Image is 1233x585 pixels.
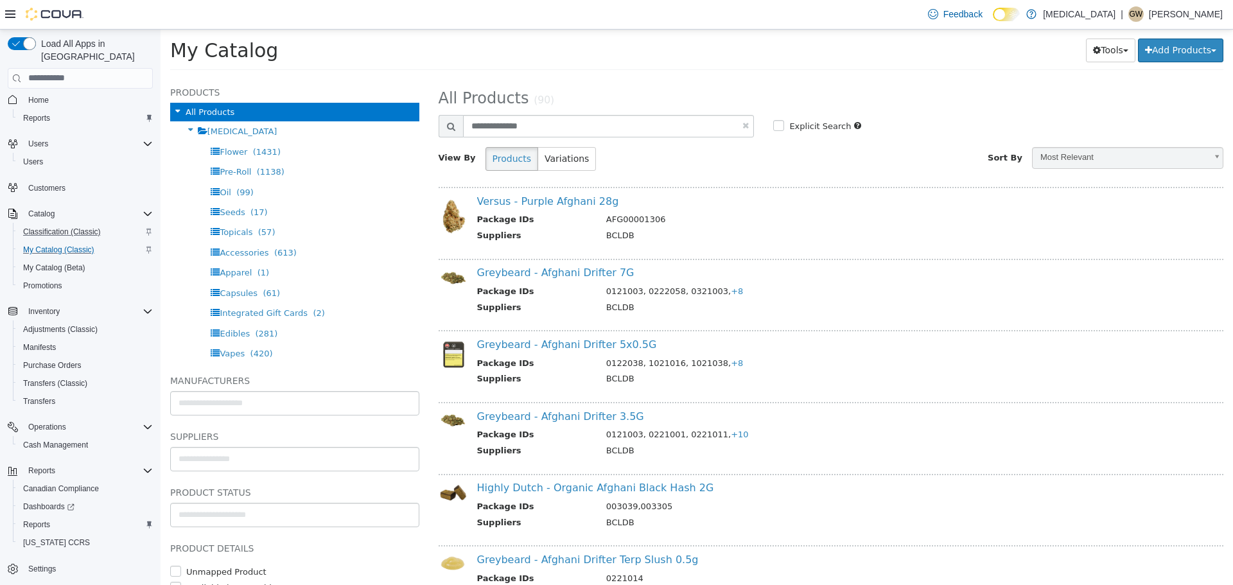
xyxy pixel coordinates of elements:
span: All Products [278,60,369,78]
button: My Catalog (Beta) [13,259,158,277]
th: Suppliers [317,200,436,216]
button: Tools [925,9,975,33]
a: Greybeard - Afghani Drifter 5x0.5G [317,309,496,321]
button: Inventory [3,302,158,320]
a: Transfers [18,394,60,409]
span: Dashboards [18,499,153,514]
button: Canadian Compliance [13,480,158,498]
span: (420) [90,319,112,329]
a: Versus - Purple Afghani 28g [317,166,459,178]
th: Package IDs [317,327,436,344]
span: Transfers [18,394,153,409]
span: My Catalog (Beta) [18,260,153,275]
span: Users [28,139,48,149]
h5: Product Details [10,511,259,527]
button: Reports [3,462,158,480]
p: | [1121,6,1123,22]
span: Promotions [18,278,153,293]
span: Seeds [59,178,84,188]
td: 003039,003305 [436,471,1035,487]
th: Suppliers [317,343,436,359]
button: My Catalog (Classic) [13,241,158,259]
a: My Catalog (Classic) [18,242,100,258]
span: My Catalog [10,10,118,32]
button: Promotions [13,277,158,295]
button: Transfers (Classic) [13,374,158,392]
span: Adjustments (Classic) [23,324,98,335]
span: Canadian Compliance [23,484,99,494]
span: [US_STATE] CCRS [23,537,90,548]
span: Reports [18,110,153,126]
button: Adjustments (Classic) [13,320,158,338]
th: Suppliers [317,272,436,288]
span: Cash Management [18,437,153,453]
a: My Catalog (Beta) [18,260,91,275]
img: Cova [26,8,83,21]
small: (90) [373,65,394,76]
span: +10 [570,400,588,410]
button: Operations [3,418,158,436]
th: Suppliers [317,415,436,431]
button: Inventory [23,304,65,319]
a: Classification (Classic) [18,224,106,240]
a: Reports [18,517,55,532]
a: Canadian Compliance [18,481,104,496]
td: AFG00001306 [436,184,1035,200]
input: Dark Mode [993,8,1020,21]
p: [PERSON_NAME] [1149,6,1223,22]
h5: Product Status [10,455,259,471]
a: Most Relevant [871,118,1063,139]
span: [MEDICAL_DATA] [47,97,117,107]
span: Transfers [23,396,55,406]
label: Explicit Search [625,91,690,103]
span: Oil [59,158,70,168]
button: Users [23,136,53,152]
span: (99) [76,158,93,168]
span: Dashboards [23,502,74,512]
span: Feedback [943,8,983,21]
span: Operations [23,419,153,435]
span: Home [23,92,153,108]
span: 0121003, 0222058, 0321003, [446,257,583,266]
button: Transfers [13,392,158,410]
a: Greybeard - Afghani Drifter 7G [317,237,474,249]
a: Dashboards [13,498,158,516]
a: Promotions [18,278,67,293]
span: Edibles [59,299,89,309]
span: Customers [23,180,153,196]
h5: Products [10,55,259,71]
a: Highly Dutch - Organic Afghani Black Hash 2G [317,452,554,464]
span: Pre-Roll [59,137,91,147]
p: [MEDICAL_DATA] [1043,6,1115,22]
td: BCLDB [436,487,1035,503]
a: Greybeard - Afghani Drifter Terp Slush 0.5g [317,524,538,536]
button: Classification (Classic) [13,223,158,241]
span: Operations [28,422,66,432]
a: Adjustments (Classic) [18,322,103,337]
a: Settings [23,561,61,577]
button: [US_STATE] CCRS [13,534,158,552]
button: Catalog [3,205,158,223]
span: Reports [23,463,153,478]
span: Catalog [23,206,153,222]
span: Settings [23,561,153,577]
button: Cash Management [13,436,158,454]
span: Purchase Orders [23,360,82,371]
span: Canadian Compliance [18,481,153,496]
span: Reports [28,466,55,476]
h5: Suppliers [10,399,259,415]
span: (1431) [92,118,120,127]
th: Package IDs [317,543,436,559]
span: Reports [18,517,153,532]
a: Users [18,154,48,170]
button: Users [13,153,158,171]
span: Users [23,157,43,167]
th: Package IDs [317,256,436,272]
span: +8 [570,257,582,266]
td: BCLDB [436,200,1035,216]
span: Sort By [827,123,862,133]
span: (1) [97,238,109,248]
span: Load All Apps in [GEOGRAPHIC_DATA] [36,37,153,63]
a: [US_STATE] CCRS [18,535,95,550]
span: (57) [98,198,115,207]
